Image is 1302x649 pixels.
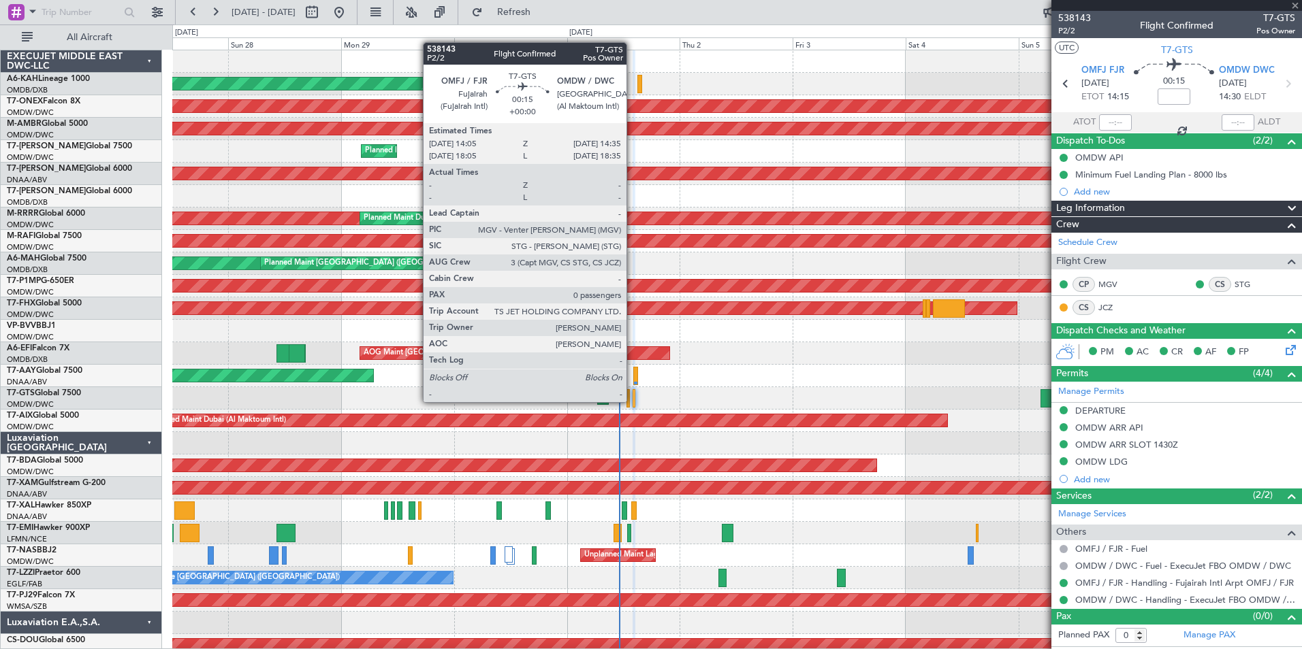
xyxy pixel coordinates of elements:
[906,37,1019,50] div: Sat 4
[1055,41,1079,54] button: UTC
[7,591,37,599] span: T7-PJ29
[1056,133,1125,149] span: Dispatch To-Dos
[1075,560,1291,571] a: OMDW / DWC - Fuel - ExecuJet FBO OMDW / DWC
[7,265,48,275] a: OMDB/DXB
[7,107,54,118] a: OMDW/DWC
[7,142,86,150] span: T7-[PERSON_NAME]
[7,299,35,307] span: T7-FHX
[1081,90,1104,104] span: ETOT
[7,187,86,195] span: T7-[PERSON_NAME]
[1239,346,1249,359] span: FP
[7,142,132,150] a: T7-[PERSON_NAME]Global 7500
[1256,25,1295,37] span: Pos Owner
[364,208,498,229] div: Planned Maint Dubai (Al Maktoum Intl)
[680,37,793,50] div: Thu 2
[7,187,132,195] a: T7-[PERSON_NAME]Global 6000
[1209,277,1231,292] div: CS
[1075,405,1126,416] div: DEPARTURE
[472,231,606,251] div: Planned Maint Dubai (Al Maktoum Intl)
[7,220,54,230] a: OMDW/DWC
[7,287,54,297] a: OMDW/DWC
[465,1,547,23] button: Refresh
[7,546,37,554] span: T7-NAS
[7,322,36,330] span: VP-BVV
[264,253,492,273] div: Planned Maint [GEOGRAPHIC_DATA] ([GEOGRAPHIC_DATA] Intl)
[15,27,148,48] button: All Aircraft
[1075,422,1143,433] div: OMDW ARR API
[7,512,47,522] a: DNAA/ABV
[1073,116,1096,129] span: ATOT
[7,97,80,105] a: T7-ONEXFalcon 8X
[7,232,82,240] a: M-RAFIGlobal 7500
[7,254,40,263] span: A6-MAH
[7,601,47,612] a: WMSA/SZB
[364,343,523,363] div: AOG Maint [GEOGRAPHIC_DATA] (Dubai Intl)
[1184,629,1235,642] a: Manage PAX
[584,545,813,565] div: Unplanned Maint Lagos ([GEOGRAPHIC_DATA][PERSON_NAME])
[7,389,35,397] span: T7-GTS
[7,377,47,387] a: DNAA/ABV
[1058,236,1117,250] a: Schedule Crew
[1219,90,1241,104] span: 14:30
[341,37,454,50] div: Mon 29
[1056,254,1107,269] span: Flight Crew
[1056,323,1186,339] span: Dispatch Checks and Weather
[7,165,86,173] span: T7-[PERSON_NAME]
[1075,594,1295,605] a: OMDW / DWC - Handling - ExecuJet FBO OMDW / DWC
[7,367,36,375] span: T7-AAY
[7,501,35,510] span: T7-XAL
[1058,25,1091,37] span: P2/2
[1073,300,1095,315] div: CS
[486,7,543,17] span: Refresh
[1058,507,1126,521] a: Manage Services
[7,591,75,599] a: T7-PJ29Falcon 7X
[1073,277,1095,292] div: CP
[1098,278,1129,290] a: MGV
[152,410,286,431] div: Planned Maint Dubai (Al Maktoum Intl)
[1056,488,1092,504] span: Services
[35,33,144,42] span: All Aircraft
[228,37,341,50] div: Sun 28
[7,344,32,352] span: A6-EFI
[7,210,39,218] span: M-RRRR
[454,37,567,50] div: Tue 30
[7,232,35,240] span: M-RAFI
[7,456,37,465] span: T7-BDA
[1074,473,1295,485] div: Add new
[1081,77,1109,90] span: [DATE]
[7,344,69,352] a: A6-EFIFalcon 7X
[365,141,499,161] div: Planned Maint Dubai (Al Maktoum Intl)
[7,120,42,128] span: M-AMBR
[1137,346,1149,359] span: AC
[1075,577,1294,588] a: OMFJ / FJR - Handling - Fujairah Intl Arpt OMFJ / FJR
[1244,90,1266,104] span: ELDT
[1056,609,1071,625] span: Pax
[1075,439,1178,450] div: OMDW ARR SLOT 1430Z
[1253,133,1273,148] span: (2/2)
[7,467,54,477] a: OMDW/DWC
[7,85,48,95] a: OMDB/DXB
[1253,488,1273,502] span: (2/2)
[1107,90,1129,104] span: 14:15
[7,534,47,544] a: LFMN/NCE
[7,130,54,140] a: OMDW/DWC
[1140,18,1213,33] div: Flight Confirmed
[7,489,47,499] a: DNAA/ABV
[175,27,198,39] div: [DATE]
[7,97,43,105] span: T7-ONEX
[1074,186,1295,197] div: Add new
[1056,366,1088,382] span: Permits
[1171,346,1183,359] span: CR
[118,567,340,588] div: A/C Unavailable [GEOGRAPHIC_DATA] ([GEOGRAPHIC_DATA])
[1219,77,1247,90] span: [DATE]
[569,27,592,39] div: [DATE]
[7,242,54,252] a: OMDW/DWC
[1235,278,1265,290] a: STG
[7,210,85,218] a: M-RRRRGlobal 6000
[1075,456,1128,467] div: OMDW LDG
[42,2,120,22] input: Trip Number
[7,277,74,285] a: T7-P1MPG-650ER
[793,37,906,50] div: Fri 3
[7,636,85,644] a: CS-DOUGlobal 6500
[7,524,90,532] a: T7-EMIHawker 900XP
